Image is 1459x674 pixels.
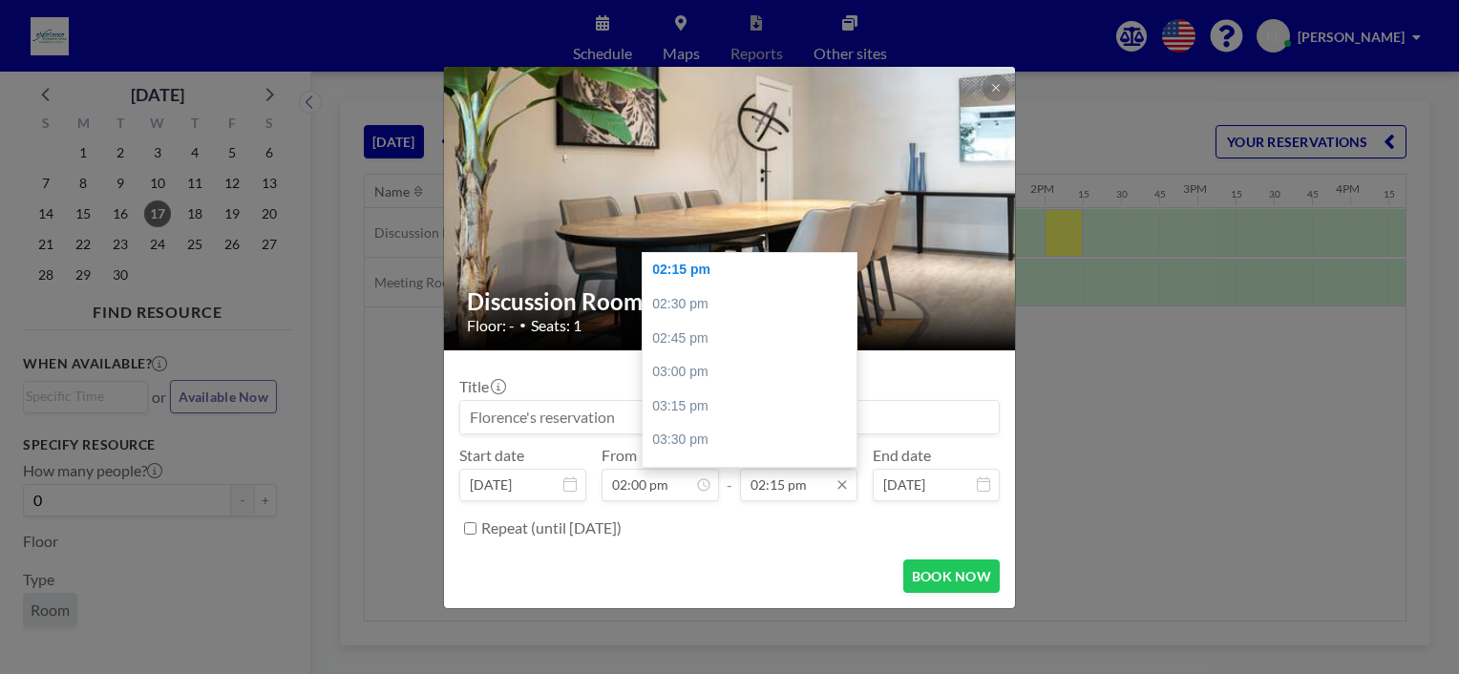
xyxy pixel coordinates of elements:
label: Title [459,377,504,396]
span: Seats: 1 [531,316,581,335]
div: 03:45 pm [643,457,866,492]
span: • [519,318,526,332]
div: 02:30 pm [643,287,866,322]
img: 537.jpg [444,17,1017,399]
div: 03:30 pm [643,423,866,457]
div: 03:00 pm [643,355,866,390]
span: - [727,453,732,495]
button: BOOK NOW [903,559,1000,593]
span: Floor: - [467,316,515,335]
div: 03:15 pm [643,390,866,424]
input: Florence's reservation [460,401,999,433]
label: Repeat (until [DATE]) [481,518,622,537]
label: From [602,446,637,465]
div: 02:45 pm [643,322,866,356]
div: 02:15 pm [643,253,866,287]
label: End date [873,446,931,465]
h2: Discussion Room [467,287,994,316]
label: Start date [459,446,524,465]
